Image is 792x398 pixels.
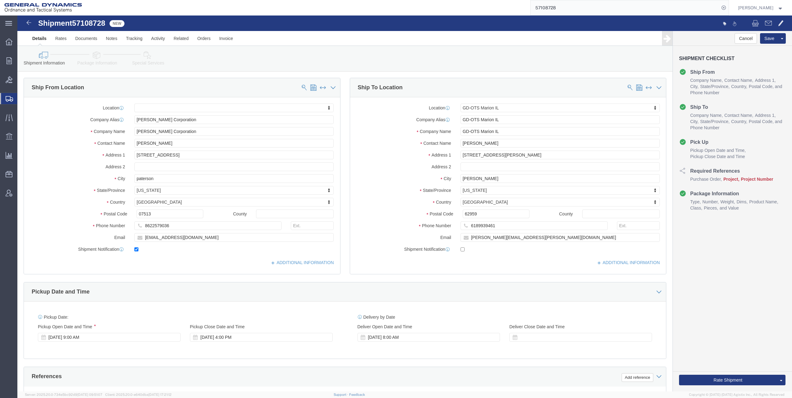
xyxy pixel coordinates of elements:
[77,393,102,396] span: [DATE] 09:51:07
[17,15,792,391] iframe: FS Legacy Container
[349,393,365,396] a: Feedback
[738,4,773,11] span: Timothy Kilraine
[738,4,784,11] button: [PERSON_NAME]
[4,3,82,12] img: logo
[148,393,172,396] span: [DATE] 17:21:12
[334,393,349,396] a: Support
[531,0,719,15] input: Search for shipment number, reference number
[689,392,785,397] span: Copyright © [DATE]-[DATE] Agistix Inc., All Rights Reserved
[105,393,172,396] span: Client: 2025.20.0-e640dba
[25,393,102,396] span: Server: 2025.20.0-734e5bc92d9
